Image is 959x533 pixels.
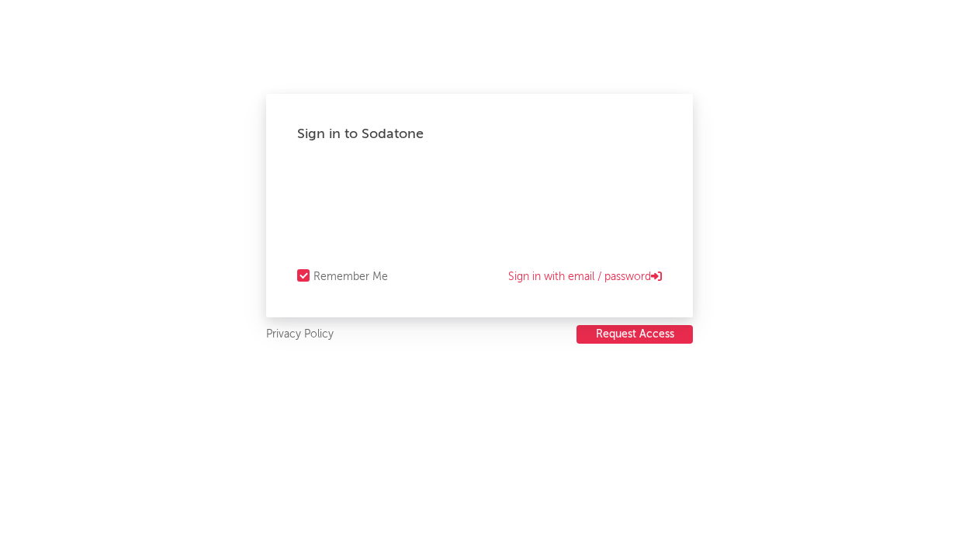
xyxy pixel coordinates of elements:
div: Sign in to Sodatone [297,125,662,144]
a: Privacy Policy [266,325,334,344]
div: Remember Me [313,268,388,286]
button: Request Access [576,325,693,344]
a: Sign in with email / password [508,268,662,286]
